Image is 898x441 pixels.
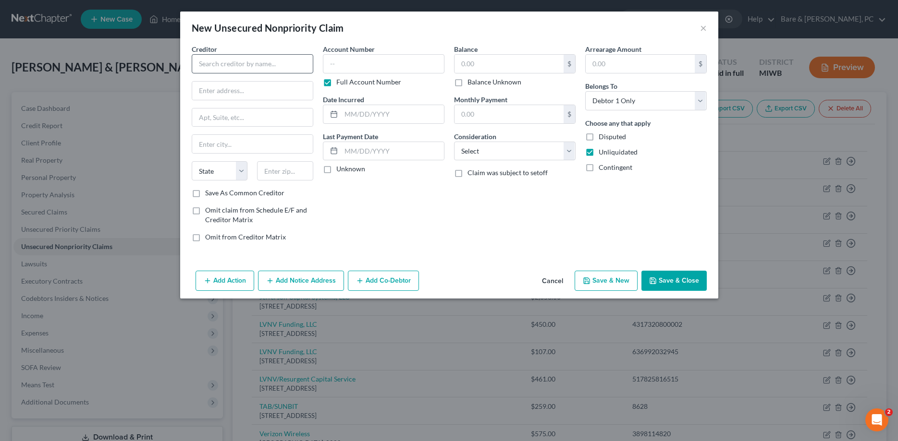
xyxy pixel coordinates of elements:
[454,131,496,142] label: Consideration
[192,82,313,100] input: Enter address...
[257,161,313,180] input: Enter zip...
[455,105,564,123] input: 0.00
[192,21,344,35] div: New Unsecured Nonpriority Claim
[641,271,707,291] button: Save & Close
[700,22,707,34] button: ×
[192,108,313,127] input: Apt, Suite, etc...
[885,408,893,416] span: 2
[454,44,478,54] label: Balance
[341,105,444,123] input: MM/DD/YYYY
[585,82,617,90] span: Belongs To
[192,45,217,53] span: Creditor
[196,271,254,291] button: Add Action
[192,54,313,73] input: Search creditor by name...
[348,271,419,291] button: Add Co-Debtor
[564,105,575,123] div: $
[341,142,444,160] input: MM/DD/YYYY
[534,272,571,291] button: Cancel
[467,168,548,177] span: Claim was subject to setoff
[865,408,888,431] iframe: Intercom live chat
[599,132,626,141] span: Disputed
[585,118,651,128] label: Choose any that apply
[467,77,521,87] label: Balance Unknown
[695,55,706,73] div: $
[258,271,344,291] button: Add Notice Address
[205,188,284,198] label: Save As Common Creditor
[205,206,307,224] span: Omit claim from Schedule E/F and Creditor Matrix
[205,233,286,241] span: Omit from Creditor Matrix
[564,55,575,73] div: $
[323,95,364,105] label: Date Incurred
[455,55,564,73] input: 0.00
[336,164,365,174] label: Unknown
[192,135,313,153] input: Enter city...
[575,271,638,291] button: Save & New
[599,148,638,156] span: Unliquidated
[323,54,444,73] input: --
[336,77,401,87] label: Full Account Number
[586,55,695,73] input: 0.00
[454,95,507,105] label: Monthly Payment
[323,131,378,142] label: Last Payment Date
[599,163,632,171] span: Contingent
[585,44,641,54] label: Arrearage Amount
[323,44,375,54] label: Account Number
